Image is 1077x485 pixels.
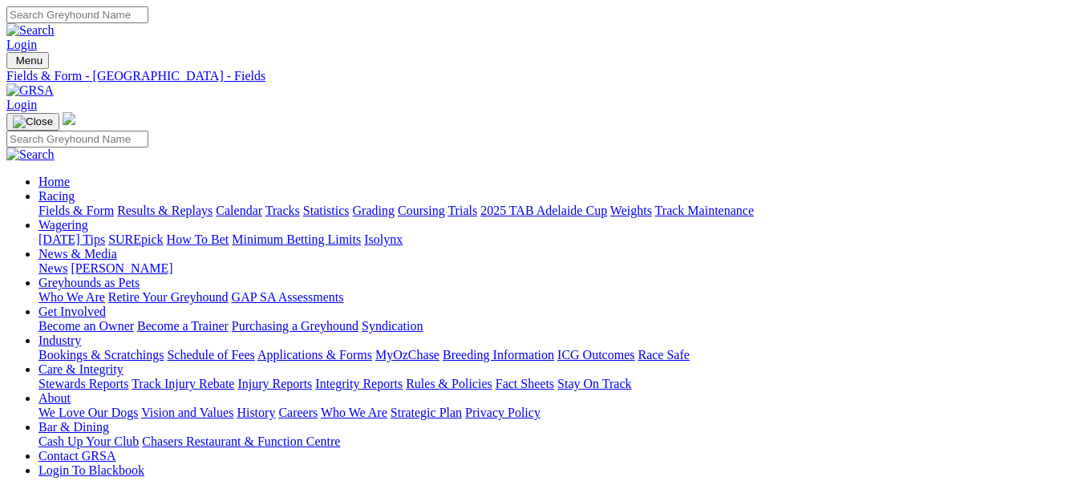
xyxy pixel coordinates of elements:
[38,434,1071,449] div: Bar & Dining
[137,319,229,333] a: Become a Trainer
[108,232,163,246] a: SUREpick
[38,175,70,188] a: Home
[6,69,1071,83] a: Fields & Form - [GEOGRAPHIC_DATA] - Fields
[465,406,541,419] a: Privacy Policy
[398,204,445,217] a: Coursing
[38,319,134,333] a: Become an Owner
[321,406,387,419] a: Who We Are
[6,113,59,131] button: Toggle navigation
[38,406,1071,420] div: About
[480,204,607,217] a: 2025 TAB Adelaide Cup
[375,348,439,362] a: MyOzChase
[237,377,312,390] a: Injury Reports
[38,261,1071,276] div: News & Media
[496,377,554,390] a: Fact Sheets
[38,434,139,448] a: Cash Up Your Club
[38,391,71,405] a: About
[38,189,75,203] a: Racing
[6,131,148,148] input: Search
[38,449,115,463] a: Contact GRSA
[38,218,88,232] a: Wagering
[557,377,631,390] a: Stay On Track
[364,232,403,246] a: Isolynx
[38,232,105,246] a: [DATE] Tips
[391,406,462,419] a: Strategic Plan
[38,333,81,347] a: Industry
[655,204,754,217] a: Track Maintenance
[6,23,55,38] img: Search
[38,204,1071,218] div: Racing
[38,247,117,261] a: News & Media
[6,148,55,162] img: Search
[132,377,234,390] a: Track Injury Rebate
[63,112,75,125] img: logo-grsa-white.png
[38,232,1071,247] div: Wagering
[38,463,144,477] a: Login To Blackbook
[610,204,652,217] a: Weights
[71,261,172,275] a: [PERSON_NAME]
[16,55,43,67] span: Menu
[232,232,361,246] a: Minimum Betting Limits
[6,6,148,23] input: Search
[38,377,128,390] a: Stewards Reports
[38,276,140,289] a: Greyhounds as Pets
[38,377,1071,391] div: Care & Integrity
[406,377,492,390] a: Rules & Policies
[38,290,1071,305] div: Greyhounds as Pets
[362,319,423,333] a: Syndication
[38,290,105,304] a: Who We Are
[265,204,300,217] a: Tracks
[117,204,213,217] a: Results & Replays
[38,319,1071,333] div: Get Involved
[443,348,554,362] a: Breeding Information
[38,406,138,419] a: We Love Our Dogs
[38,348,164,362] a: Bookings & Scratchings
[557,348,634,362] a: ICG Outcomes
[278,406,318,419] a: Careers
[38,204,114,217] a: Fields & Form
[167,232,229,246] a: How To Bet
[257,348,372,362] a: Applications & Forms
[303,204,350,217] a: Statistics
[447,204,477,217] a: Trials
[38,261,67,275] a: News
[108,290,229,304] a: Retire Your Greyhound
[353,204,395,217] a: Grading
[38,305,106,318] a: Get Involved
[638,348,689,362] a: Race Safe
[167,348,254,362] a: Schedule of Fees
[13,115,53,128] img: Close
[232,290,344,304] a: GAP SA Assessments
[142,434,340,448] a: Chasers Restaurant & Function Centre
[38,362,123,376] a: Care & Integrity
[232,319,358,333] a: Purchasing a Greyhound
[38,420,109,434] a: Bar & Dining
[6,52,49,69] button: Toggle navigation
[315,377,403,390] a: Integrity Reports
[141,406,233,419] a: Vision and Values
[216,204,262,217] a: Calendar
[6,98,37,111] a: Login
[6,38,37,51] a: Login
[6,83,54,98] img: GRSA
[237,406,275,419] a: History
[38,348,1071,362] div: Industry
